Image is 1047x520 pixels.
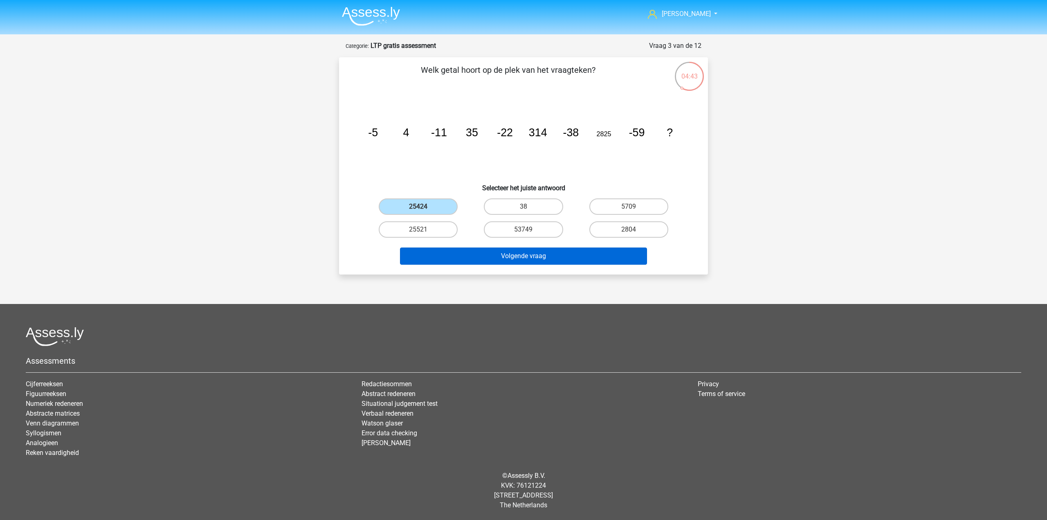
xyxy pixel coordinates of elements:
[352,64,664,88] p: Welk getal hoort op de plek van het vraagteken?
[362,390,416,398] a: Abstract redeneren
[368,126,378,139] tspan: -5
[362,400,438,407] a: Situational judgement test
[698,380,719,388] a: Privacy
[645,9,712,19] a: [PERSON_NAME]
[649,41,701,51] div: Vraag 3 van de 12
[26,419,79,427] a: Venn diagrammen
[346,43,369,49] small: Categorie:
[362,429,417,437] a: Error data checking
[484,198,563,215] label: 38
[508,472,545,479] a: Assessly B.V.
[26,410,80,417] a: Abstracte matrices
[362,419,403,427] a: Watson glaser
[371,42,436,50] strong: LTP gratis assessment
[26,449,79,457] a: Reken vaardigheid
[379,198,458,215] label: 25424
[26,400,83,407] a: Numeriek redeneren
[484,221,563,238] label: 53749
[26,390,66,398] a: Figuurreeksen
[20,464,1027,517] div: © KVK: 76121224 [STREET_ADDRESS] The Netherlands
[497,126,513,139] tspan: -22
[674,61,705,81] div: 04:43
[529,126,547,139] tspan: 314
[403,126,409,139] tspan: 4
[597,130,611,137] tspan: 2825
[629,126,645,139] tspan: -59
[698,390,745,398] a: Terms of service
[667,126,673,139] tspan: ?
[362,439,411,447] a: [PERSON_NAME]
[342,7,400,26] img: Assessly
[362,410,413,417] a: Verbaal redeneren
[379,221,458,238] label: 25521
[563,126,579,139] tspan: -38
[26,380,63,388] a: Cijferreeksen
[26,429,61,437] a: Syllogismen
[589,198,668,215] label: 5709
[431,126,447,139] tspan: -11
[589,221,668,238] label: 2804
[466,126,478,139] tspan: 35
[26,327,84,346] img: Assessly logo
[352,178,695,192] h6: Selecteer het juiste antwoord
[26,356,1021,366] h5: Assessments
[26,439,58,447] a: Analogieen
[362,380,412,388] a: Redactiesommen
[662,10,711,18] span: [PERSON_NAME]
[400,248,647,265] button: Volgende vraag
